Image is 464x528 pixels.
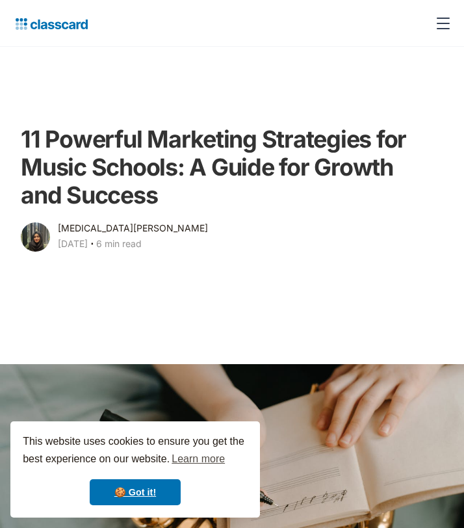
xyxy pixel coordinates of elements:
div: cookieconsent [10,421,260,518]
a: dismiss cookie message [90,479,181,505]
span: This website uses cookies to ensure you get the best experience on our website. [23,434,248,469]
a: home [10,14,88,33]
div: [MEDICAL_DATA][PERSON_NAME] [58,220,208,236]
a: learn more about cookies [170,449,227,469]
div: menu [428,8,454,39]
h1: 11 Powerful Marketing Strategies for Music Schools: A Guide for Growth and Success [21,125,426,210]
div: ‧ [88,236,96,254]
div: [DATE] [58,236,88,252]
div: 6 min read [96,236,142,252]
